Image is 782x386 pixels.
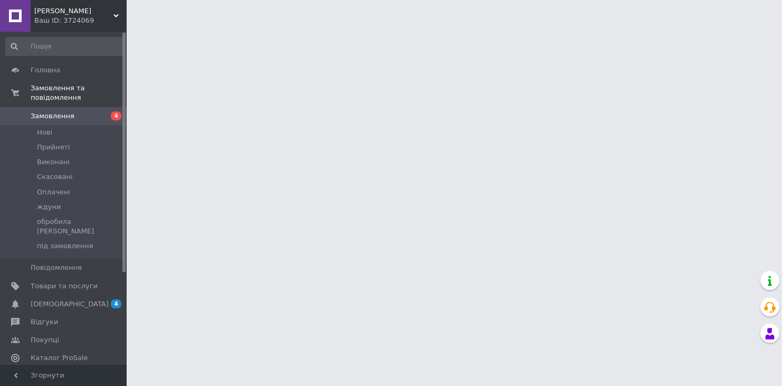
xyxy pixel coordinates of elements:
span: Оплачені [37,187,70,197]
span: Головна [31,65,60,75]
span: 4 [111,299,121,308]
span: під замовлення [37,241,93,251]
span: Виконані [37,157,70,167]
span: Повідомлення [31,263,82,272]
span: Гуцул Крафт [34,6,113,16]
div: Ваш ID: 3724069 [34,16,127,25]
span: Відгуки [31,317,58,327]
span: Товари та послуги [31,281,98,291]
span: ждуни [37,202,61,212]
span: [DEMOGRAPHIC_DATA] [31,299,109,309]
span: Покупці [31,335,59,345]
span: Каталог ProSale [31,353,88,363]
span: Прийняті [37,143,70,152]
span: 4 [111,111,121,120]
span: Скасовані [37,172,73,182]
span: Замовлення та повідомлення [31,83,127,102]
span: Нові [37,128,52,137]
span: обробила [PERSON_NAME] [37,217,123,236]
input: Пошук [5,37,125,56]
span: Замовлення [31,111,74,121]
